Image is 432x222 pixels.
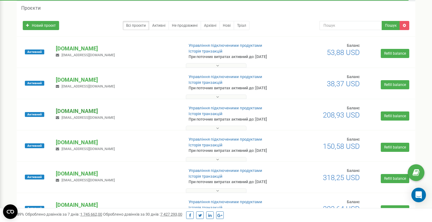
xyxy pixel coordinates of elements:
button: Open CMP widget [3,204,18,219]
span: Баланс [347,74,360,79]
span: 150,58 USD [323,142,360,151]
span: Баланс [347,168,360,173]
p: [DOMAIN_NAME] [56,76,179,84]
div: Open Intercom Messenger [411,188,426,202]
span: Активний [25,206,44,211]
a: Історія транзакцій [189,174,223,179]
span: 38,37 USD [327,80,360,88]
a: Всі проєкти [123,21,149,30]
a: Refill balance [381,174,409,183]
span: 53,88 USD [327,48,360,57]
p: При поточних витратах активний до: [DATE] [189,54,278,60]
a: Refill balance [381,49,409,58]
p: [DOMAIN_NAME] [56,107,179,115]
a: Нові [219,21,234,30]
span: Баланс [347,200,360,204]
a: Історія транзакцій [189,205,223,210]
span: Оброблено дзвінків за 7 днів : [25,212,102,217]
p: [DOMAIN_NAME] [56,138,179,146]
span: Оброблено дзвінків за 30 днів : [103,212,182,217]
p: [DOMAIN_NAME] [56,170,179,178]
a: Новий проєкт [23,21,59,30]
a: Управління підключеними продуктами [189,43,262,48]
a: Активні [149,21,169,30]
p: При поточних витратах активний до: [DATE] [189,179,278,185]
span: [EMAIL_ADDRESS][DOMAIN_NAME] [62,178,115,182]
span: 318,25 USD [323,173,360,182]
a: Історія транзакцій [189,111,223,116]
span: Баланс [347,43,360,48]
u: 1 745 662,00 [80,212,102,217]
span: Баланс [347,137,360,142]
u: 7 427 293,00 [160,212,182,217]
span: Активний [25,112,44,117]
a: Refill balance [381,80,409,89]
span: Активний [25,50,44,54]
a: Управління підключеними продуктами [189,106,262,110]
a: Управління підключеними продуктами [189,74,262,79]
p: [DOMAIN_NAME] [56,201,179,209]
h5: Проєкти [21,5,41,11]
a: Управління підключеними продуктами [189,200,262,204]
a: Архівні [201,21,220,30]
span: 382,64 USD [323,205,360,213]
a: Refill balance [381,111,409,121]
span: [EMAIL_ADDRESS][DOMAIN_NAME] [62,53,115,57]
p: При поточних витратах активний до: [DATE] [189,148,278,154]
span: Активний [25,175,44,179]
a: Історія транзакцій [189,80,223,85]
a: Історія транзакцій [189,143,223,147]
p: При поточних витратах активний до: [DATE] [189,117,278,122]
span: 208,93 USD [323,111,360,119]
p: При поточних витратах активний до: [DATE] [189,85,278,91]
button: Пошук [382,21,400,30]
a: Управління підключеними продуктами [189,137,262,142]
a: Refill balance [381,143,409,152]
span: Активний [25,81,44,86]
span: [EMAIL_ADDRESS][DOMAIN_NAME] [62,116,115,120]
a: Не продовжені [169,21,201,30]
span: [EMAIL_ADDRESS][DOMAIN_NAME] [62,147,115,151]
a: Refill balance [381,205,409,214]
span: Активний [25,143,44,148]
input: Пошук [320,21,382,30]
a: Управління підключеними продуктами [189,168,262,173]
a: Історія транзакцій [189,49,223,53]
p: [DOMAIN_NAME] [56,45,179,53]
span: Баланс [347,106,360,110]
span: [EMAIL_ADDRESS][DOMAIN_NAME] [62,84,115,88]
a: Тріал [234,21,249,30]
